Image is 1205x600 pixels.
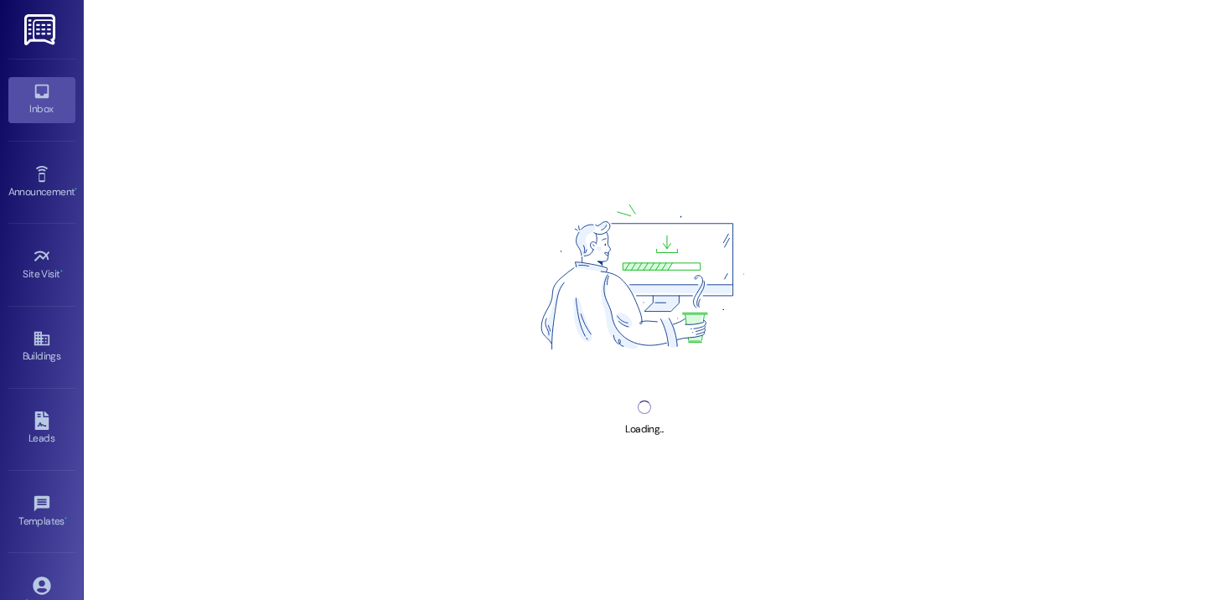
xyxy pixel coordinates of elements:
[24,14,59,45] img: ResiDesk Logo
[75,184,77,195] span: •
[8,324,75,370] a: Buildings
[8,406,75,452] a: Leads
[8,489,75,535] a: Templates •
[8,77,75,122] a: Inbox
[8,242,75,287] a: Site Visit •
[60,266,63,277] span: •
[625,421,663,438] div: Loading...
[65,513,67,525] span: •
